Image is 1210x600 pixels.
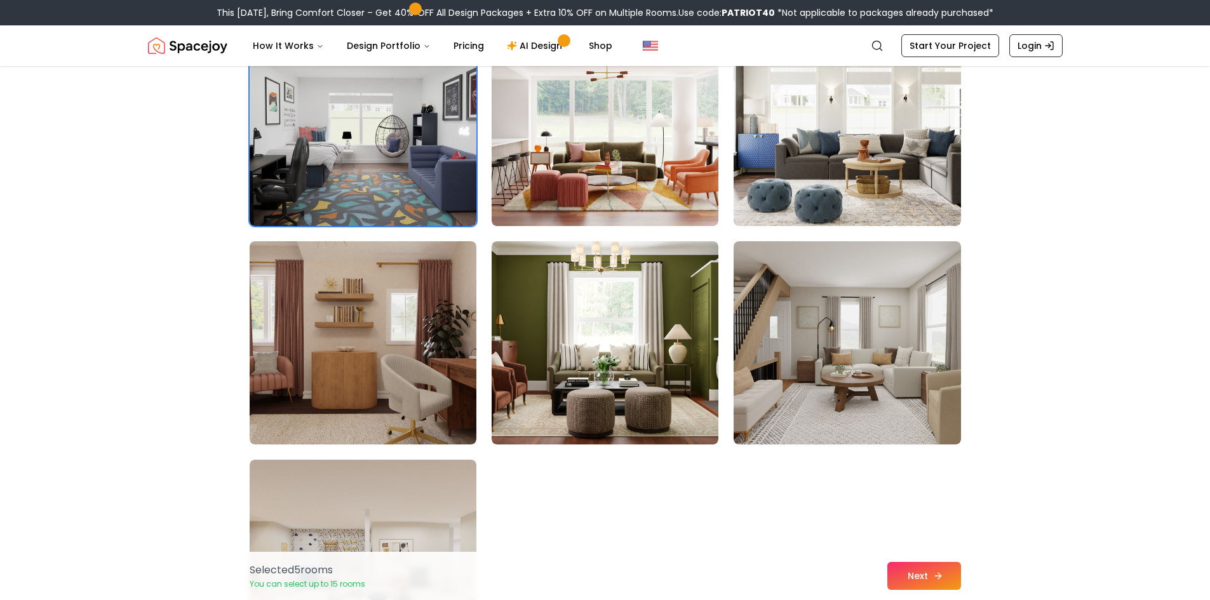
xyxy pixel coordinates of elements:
[250,563,365,578] p: Selected 5 room s
[250,241,476,444] img: Room room-97
[443,33,494,58] a: Pricing
[734,23,960,226] img: Room room-96
[250,579,365,589] p: You can select up to 15 rooms
[497,33,576,58] a: AI Design
[734,241,960,444] img: Room room-99
[148,25,1063,66] nav: Global
[492,23,718,226] img: Room room-95
[243,33,622,58] nav: Main
[250,23,476,226] img: Room room-94
[243,33,334,58] button: How It Works
[643,38,658,53] img: United States
[1009,34,1063,57] a: Login
[901,34,999,57] a: Start Your Project
[775,6,993,19] span: *Not applicable to packages already purchased*
[217,6,993,19] div: This [DATE], Bring Comfort Closer – Get 40% OFF All Design Packages + Extra 10% OFF on Multiple R...
[148,33,227,58] img: Spacejoy Logo
[337,33,441,58] button: Design Portfolio
[579,33,622,58] a: Shop
[148,33,227,58] a: Spacejoy
[887,562,961,590] button: Next
[492,241,718,444] img: Room room-98
[678,6,775,19] span: Use code:
[722,6,775,19] b: PATRIOT40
